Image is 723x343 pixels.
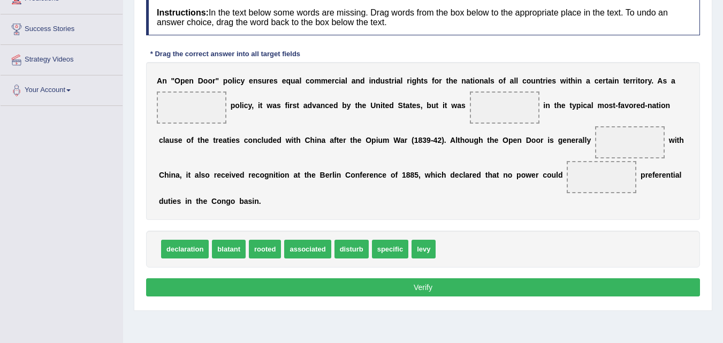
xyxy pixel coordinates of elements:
[267,77,269,85] b: r
[230,136,232,144] b: i
[576,101,581,110] b: p
[234,77,237,85] b: i
[262,77,267,85] b: u
[566,77,568,85] b: i
[499,77,504,85] b: o
[189,77,194,85] b: n
[333,101,338,110] b: d
[615,101,618,110] b: -
[322,136,326,144] b: a
[657,77,663,85] b: A
[290,101,292,110] b: r
[560,77,566,85] b: w
[487,136,490,144] b: t
[557,101,561,110] b: h
[458,136,460,144] b: t
[376,136,378,144] b: i
[1,45,123,72] a: Strategy Videos
[545,101,550,110] b: n
[527,77,531,85] b: o
[287,101,290,110] b: i
[321,101,325,110] b: n
[203,77,208,85] b: o
[562,136,567,144] b: e
[488,77,490,85] b: l
[432,77,435,85] b: f
[433,136,438,144] b: 4
[398,101,403,110] b: S
[223,136,227,144] b: a
[451,101,457,110] b: w
[558,136,563,144] b: g
[572,136,576,144] b: e
[257,77,262,85] b: s
[587,136,591,144] b: y
[356,77,361,85] b: n
[305,136,310,144] b: C
[231,136,235,144] b: e
[490,136,494,144] b: h
[385,101,389,110] b: e
[376,77,380,85] b: d
[421,77,424,85] b: t
[543,101,545,110] b: i
[629,101,634,110] b: o
[235,136,240,144] b: s
[575,77,577,85] b: i
[240,101,242,110] b: l
[494,136,499,144] b: e
[448,77,453,85] b: h
[461,101,466,110] b: s
[630,77,633,85] b: r
[157,92,226,124] span: Drop target
[469,136,474,144] b: u
[334,136,337,144] b: f
[397,77,401,85] b: a
[268,136,273,144] b: d
[393,136,400,144] b: W
[325,101,329,110] b: c
[638,77,641,85] b: t
[587,101,591,110] b: a
[473,77,475,85] b: i
[286,136,292,144] b: w
[586,77,590,85] b: a
[223,77,228,85] b: p
[614,77,619,85] b: n
[422,136,427,144] b: 3
[604,101,609,110] b: o
[146,278,700,296] button: Verify
[227,136,230,144] b: t
[308,101,313,110] b: d
[427,101,431,110] b: b
[241,77,245,85] b: y
[1,14,123,41] a: Success Stories
[146,49,305,59] div: * Drag the correct answer into all target fields
[292,136,294,144] b: i
[665,101,670,110] b: n
[216,136,218,144] b: r
[159,136,163,144] b: c
[165,136,170,144] b: a
[414,136,418,144] b: 1
[208,77,212,85] b: o
[536,77,541,85] b: n
[446,77,448,85] b: t
[465,136,469,144] b: o
[218,136,223,144] b: e
[394,77,397,85] b: i
[636,101,641,110] b: e
[651,77,653,85] b: .
[575,136,578,144] b: r
[443,101,445,110] b: i
[215,77,219,85] b: "
[554,101,557,110] b: t
[633,77,635,85] b: r
[591,101,593,110] b: l
[371,77,376,85] b: n
[609,101,613,110] b: s
[431,136,433,144] b: -
[603,77,605,85] b: r
[598,77,603,85] b: e
[191,136,194,144] b: f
